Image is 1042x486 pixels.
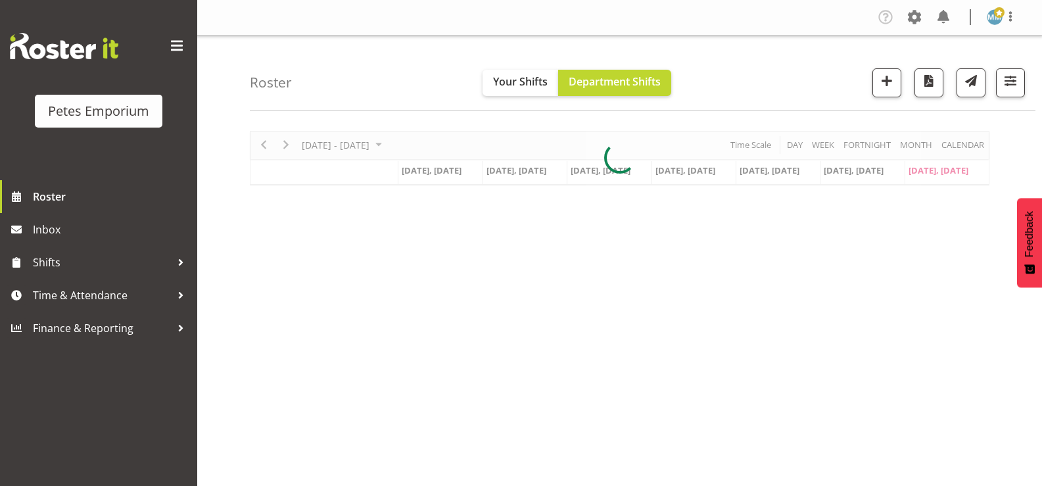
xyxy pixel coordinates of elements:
[957,68,985,97] button: Send a list of all shifts for the selected filtered period to all rostered employees.
[33,285,171,305] span: Time & Attendance
[493,74,548,89] span: Your Shifts
[987,9,1003,25] img: mandy-mosley3858.jpg
[33,318,171,338] span: Finance & Reporting
[914,68,943,97] button: Download a PDF of the roster according to the set date range.
[48,101,149,121] div: Petes Emporium
[1017,198,1042,287] button: Feedback - Show survey
[10,33,118,59] img: Rosterit website logo
[33,253,171,272] span: Shifts
[250,75,292,90] h4: Roster
[569,74,661,89] span: Department Shifts
[33,187,191,207] span: Roster
[33,220,191,239] span: Inbox
[872,68,901,97] button: Add a new shift
[483,70,558,96] button: Your Shifts
[996,68,1025,97] button: Filter Shifts
[1024,211,1035,257] span: Feedback
[558,70,671,96] button: Department Shifts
